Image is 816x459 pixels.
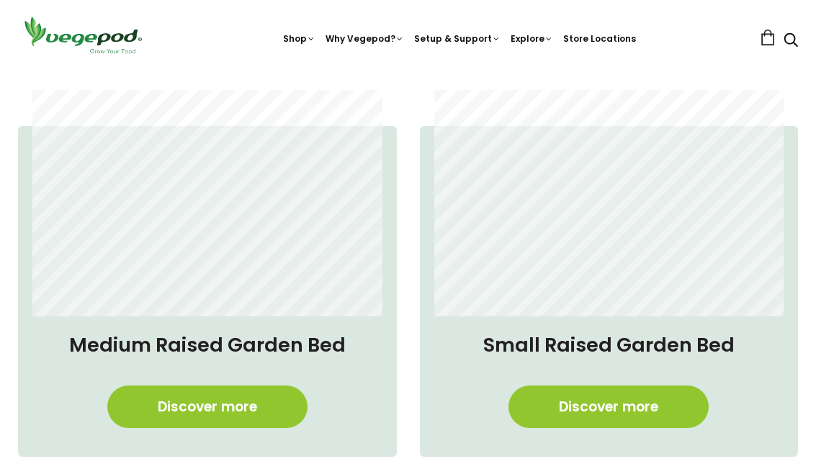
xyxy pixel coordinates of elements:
[326,32,404,45] a: Why Vegepod?
[434,331,784,360] h4: Small Raised Garden Bed
[414,32,501,45] a: Setup & Support
[508,386,709,428] a: Discover more
[563,32,636,45] a: Store Locations
[18,14,148,55] img: Vegepod
[107,386,308,428] a: Discover more
[32,331,382,360] h4: Medium Raised Garden Bed
[784,34,798,49] a: Search
[511,32,553,45] a: Explore
[283,32,315,45] a: Shop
